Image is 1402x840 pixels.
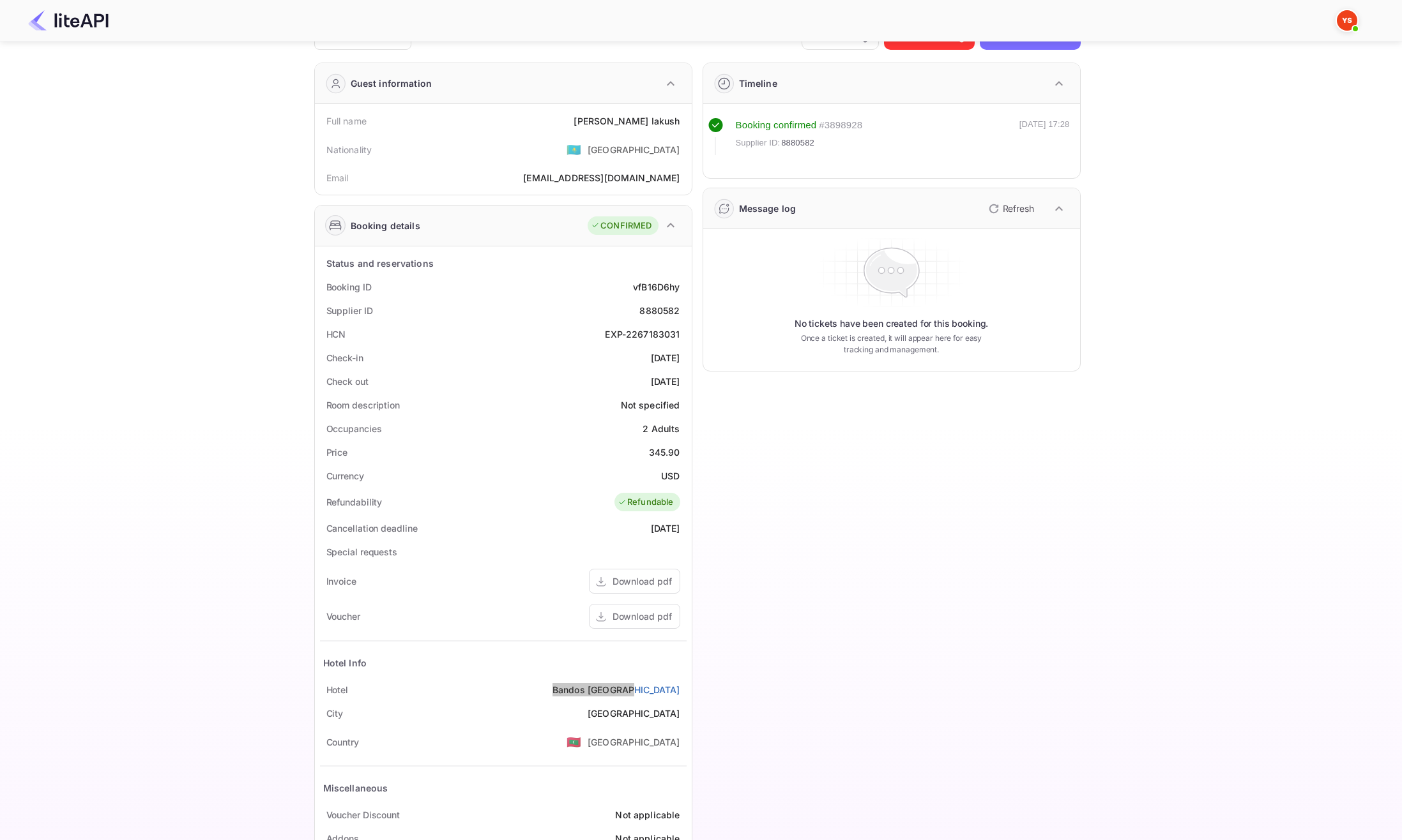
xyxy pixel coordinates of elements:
div: Download pdf [613,610,672,623]
div: # 3898928 [819,118,862,133]
div: USD [661,469,680,483]
span: United States [567,730,581,753]
div: [EMAIL_ADDRESS][DOMAIN_NAME] [523,171,680,184]
div: Supplier ID [326,304,373,317]
div: Hotel [326,683,349,696]
div: Voucher Discount [326,808,400,821]
div: Booking confirmed [736,118,817,133]
div: Refundable [618,496,674,509]
div: Invoice [326,574,356,588]
div: Nationality [326,143,372,156]
button: Refresh [981,199,1039,219]
div: 8880582 [639,304,680,317]
div: 2 Adults [643,422,680,435]
div: Hotel Info [323,656,367,670]
img: Yandex Support [1337,10,1357,31]
div: [GEOGRAPHIC_DATA] [588,735,680,749]
div: Cancellation deadline [326,521,418,535]
div: Voucher [326,610,360,623]
div: CONFIRMED [591,220,651,232]
div: Refundability [326,495,383,509]
div: Email [326,171,349,184]
div: Price [326,446,348,459]
div: Country [326,735,359,749]
div: Miscellaneous [323,781,388,795]
div: Occupancies [326,422,382,435]
div: Download pdf [613,574,672,588]
div: Timeline [739,77,777,90]
div: Not specified [621,398,680,412]
div: vfB16D6hy [633,280,680,294]
div: HCN [326,327,346,341]
div: Full name [326,114,367,128]
div: [DATE] 17:28 [1019,118,1070,155]
p: Refresh [1003,202,1034,215]
div: Check out [326,375,369,388]
div: [GEOGRAPHIC_DATA] [588,143,680,156]
div: Check-in [326,351,363,364]
div: Room description [326,398,400,412]
div: [DATE] [651,351,680,364]
div: Message log [739,202,796,215]
img: LiteAPI Logo [28,10,109,31]
div: [DATE] [651,375,680,388]
div: [DATE] [651,521,680,535]
span: United States [567,138,581,161]
div: EXP-2267183031 [605,327,680,341]
a: Bandos [GEOGRAPHIC_DATA] [552,683,680,696]
div: Guest information [351,77,432,90]
div: City [326,707,344,720]
div: 345.90 [649,446,680,459]
span: Supplier ID: [736,137,781,149]
div: [GEOGRAPHIC_DATA] [588,707,680,720]
div: [PERSON_NAME] Iakush [574,114,680,128]
div: Not applicable [615,808,680,821]
span: 8880582 [781,137,814,149]
p: Once a ticket is created, it will appear here for easy tracking and management. [791,333,993,356]
div: Special requests [326,545,397,559]
div: Booking details [351,219,420,232]
div: Booking ID [326,280,372,294]
div: Status and reservations [326,257,434,270]
div: Currency [326,469,364,483]
p: No tickets have been created for this booking. [795,317,989,330]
